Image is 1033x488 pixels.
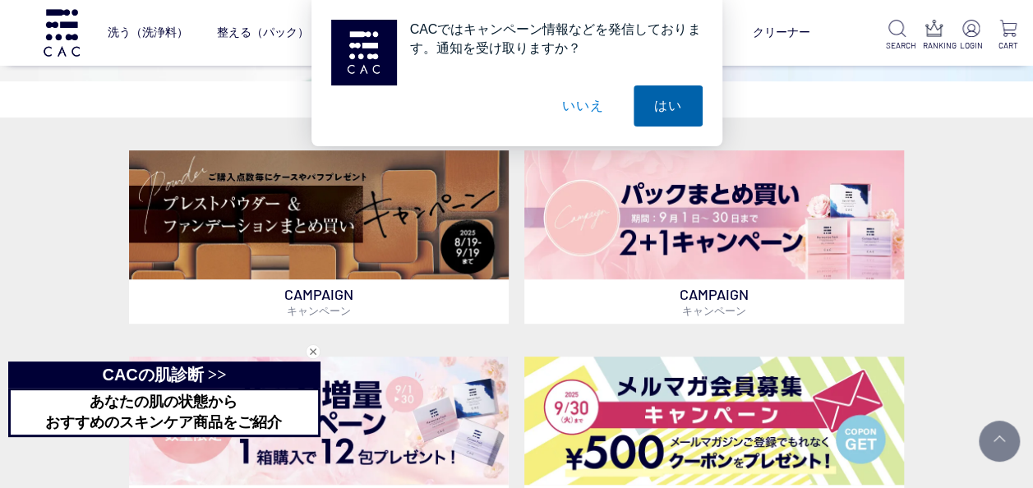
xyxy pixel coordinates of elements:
[397,20,703,58] div: CACではキャンペーン情報などを発信しております。通知を受け取りますか？
[331,20,397,85] img: notification icon
[129,357,509,486] img: パック増量キャンペーン
[524,279,904,324] p: CAMPAIGN
[524,357,904,486] img: メルマガ会員募集
[129,150,509,324] a: ベースメイクキャンペーン ベースメイクキャンペーン CAMPAIGNキャンペーン
[542,85,624,127] button: いいえ
[129,150,509,279] img: ベースメイクキャンペーン
[129,279,509,324] p: CAMPAIGN
[287,304,351,317] span: キャンペーン
[682,304,746,317] span: キャンペーン
[524,150,904,324] a: パックキャンペーン2+1 パックキャンペーン2+1 CAMPAIGNキャンペーン
[634,85,703,127] button: はい
[524,150,904,279] img: パックキャンペーン2+1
